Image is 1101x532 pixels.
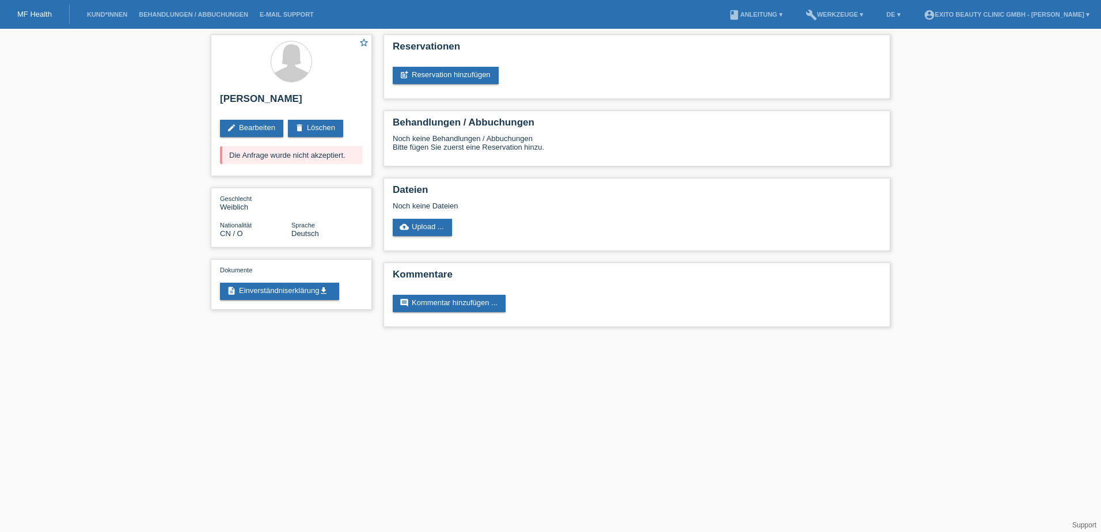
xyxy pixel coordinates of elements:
i: book [728,9,740,21]
span: Nationalität [220,222,252,229]
span: China / O / 23.05.2022 [220,229,243,238]
a: account_circleExito Beauty Clinic GmbH - [PERSON_NAME] ▾ [918,11,1095,18]
div: Noch keine Dateien [393,202,745,210]
i: account_circle [924,9,935,21]
i: edit [227,123,236,132]
span: Dokumente [220,267,252,273]
span: Geschlecht [220,195,252,202]
a: E-Mail Support [254,11,320,18]
h2: Reservationen [393,41,881,58]
a: deleteLöschen [288,120,343,137]
i: get_app [319,286,328,295]
a: DE ▾ [880,11,906,18]
div: Noch keine Behandlungen / Abbuchungen Bitte fügen Sie zuerst eine Reservation hinzu. [393,134,881,160]
a: cloud_uploadUpload ... [393,219,452,236]
i: build [806,9,817,21]
i: delete [295,123,304,132]
div: Die Anfrage wurde nicht akzeptiert. [220,146,363,164]
a: post_addReservation hinzufügen [393,67,499,84]
i: comment [400,298,409,307]
a: bookAnleitung ▾ [723,11,788,18]
span: Deutsch [291,229,319,238]
span: Sprache [291,222,315,229]
a: commentKommentar hinzufügen ... [393,295,506,312]
a: Kund*innen [81,11,133,18]
a: Support [1072,521,1096,529]
h2: [PERSON_NAME] [220,93,363,111]
i: cloud_upload [400,222,409,231]
h2: Kommentare [393,269,881,286]
i: description [227,286,236,295]
a: MF Health [17,10,52,18]
i: star_border [359,37,369,48]
i: post_add [400,70,409,79]
a: buildWerkzeuge ▾ [800,11,870,18]
a: descriptionEinverständniserklärungget_app [220,283,339,300]
a: Behandlungen / Abbuchungen [133,11,254,18]
a: star_border [359,37,369,50]
h2: Behandlungen / Abbuchungen [393,117,881,134]
h2: Dateien [393,184,881,202]
div: Weiblich [220,194,291,211]
a: editBearbeiten [220,120,283,137]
